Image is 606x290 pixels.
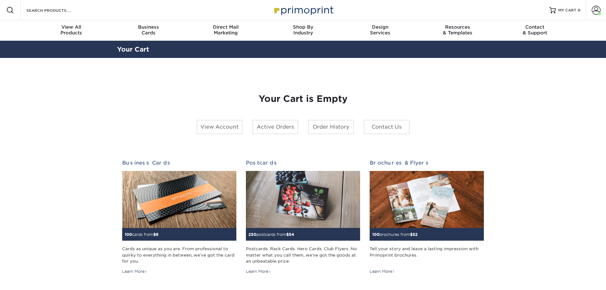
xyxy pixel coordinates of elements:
span: 8 [156,232,158,237]
a: Active Orders [252,120,298,134]
div: Cards as unique as you are. From professional to quirky to everything in between, we've got the c... [122,246,236,264]
span: Resources [419,24,496,30]
span: MY CART [558,8,576,13]
small: postcards from [248,232,294,237]
span: 52 [413,232,418,237]
a: Direct MailMarketing [187,20,264,41]
span: Shop By [264,24,342,30]
span: Direct Mail [187,24,264,30]
a: Order History [308,120,354,134]
h2: Postcards [246,160,360,166]
a: Contact& Support [496,20,574,41]
a: DesignServices [342,20,419,41]
a: Your Cart [117,46,149,53]
a: View AllProducts [33,20,110,41]
span: 250 [248,232,256,237]
a: Postcards 250postcards from$54 Postcards. Rack Cards. Hero Cards. Club Flyers. No matter what you... [246,160,360,274]
input: SEARCH PRODUCTS..... [26,6,88,14]
span: $ [286,232,289,237]
a: Contact Us [364,120,410,134]
span: Business [110,24,187,30]
img: Postcards [246,171,360,228]
div: Learn More [370,269,395,274]
span: Contact [496,24,574,30]
div: Postcards. Rack Cards. Hero Cards. Club Flyers. No matter what you call them, we've got the goods... [246,246,360,264]
span: 0 [578,8,581,12]
div: & Templates [419,24,496,36]
div: & Support [496,24,574,36]
h2: Brochures & Flyers [370,160,484,166]
div: Learn More [122,269,147,274]
span: View All [33,24,110,30]
span: 100 [372,232,380,237]
h2: Business Cards [122,160,236,166]
a: Business Cards 100cards from$8 Cards as unique as you are. From professional to quirky to everyth... [122,160,236,274]
img: Primoprint [271,3,335,17]
small: cards from [125,232,158,237]
span: Design [342,24,419,30]
a: View Account [197,120,243,134]
span: $ [410,232,413,237]
div: Cards [110,24,187,36]
div: Marketing [187,24,264,36]
img: Brochures & Flyers [370,171,484,228]
a: Resources& Templates [419,20,496,41]
span: $ [153,232,156,237]
small: brochures from [372,232,418,237]
div: Tell your story and leave a lasting impression with Primoprint brochures. [370,246,484,264]
span: 100 [125,232,132,237]
div: Learn More [246,269,271,274]
a: BusinessCards [110,20,187,41]
img: Business Cards [122,171,236,228]
div: Services [342,24,419,36]
div: Industry [264,24,342,36]
div: Products [33,24,110,36]
a: Shop ByIndustry [264,20,342,41]
a: Brochures & Flyers 100brochures from$52 Tell your story and leave a lasting impression with Primo... [370,160,484,274]
span: 54 [289,232,294,237]
h1: Your Cart is Empty [122,94,484,104]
